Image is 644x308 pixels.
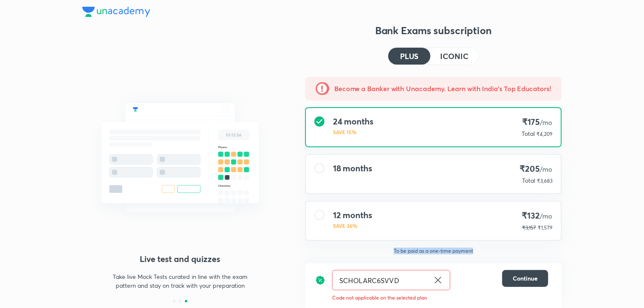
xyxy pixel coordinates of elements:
h4: Live test and quizzes [82,253,278,265]
h4: ₹132 [522,210,552,222]
p: ₹3,157 [522,224,536,232]
h4: 18 months [333,163,372,173]
span: ₹4,209 [536,131,552,137]
p: To be paid as a one-time payment [298,248,568,254]
button: Continue [502,270,548,287]
h4: 24 months [333,116,373,127]
h4: ₹205 [519,163,552,175]
span: Continue [513,274,538,283]
span: /mo [540,118,552,127]
input: Have a referral code? [333,270,430,290]
button: PLUS [388,48,430,65]
h5: Become a Banker with Unacademy. Learn with India's Top Educators! [334,84,551,94]
p: Code not applicable on the selected plan [332,294,548,301]
p: SAVE 15% [333,128,373,136]
img: - [316,82,329,95]
h4: ₹175 [518,116,552,128]
span: ₹1,579 [538,224,552,231]
h4: 12 months [333,210,372,220]
span: /mo [540,211,552,220]
img: discount [315,270,325,290]
img: mock_test_quizes_521a5f770e.svg [82,84,278,231]
h4: ICONIC [441,52,468,60]
p: SAVE 36% [333,222,372,230]
h4: PLUS [400,52,419,60]
h3: Bank Exams subscription [305,24,562,37]
img: Company Logo [82,7,150,17]
span: /mo [540,165,552,173]
p: Total [522,130,535,138]
p: Total [522,176,535,185]
button: ICONIC [430,48,479,65]
p: Take live Mock Tests curated in line with the exam pattern and stay on track with your preparation [107,272,254,290]
span: ₹3,683 [537,178,552,184]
